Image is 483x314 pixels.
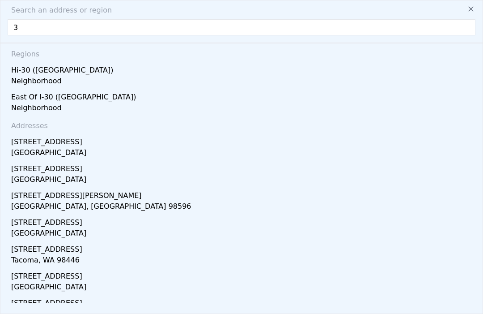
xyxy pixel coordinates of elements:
[11,228,475,241] div: [GEOGRAPHIC_DATA]
[11,61,475,76] div: Hi-30 ([GEOGRAPHIC_DATA])
[11,187,475,201] div: [STREET_ADDRESS][PERSON_NAME]
[11,282,475,294] div: [GEOGRAPHIC_DATA]
[11,267,475,282] div: [STREET_ADDRESS]
[4,5,112,16] span: Search an address or region
[11,88,475,103] div: East Of I-30 ([GEOGRAPHIC_DATA])
[11,76,475,88] div: Neighborhood
[8,115,475,133] div: Addresses
[11,214,475,228] div: [STREET_ADDRESS]
[11,147,475,160] div: [GEOGRAPHIC_DATA]
[11,133,475,147] div: [STREET_ADDRESS]
[11,294,475,309] div: [STREET_ADDRESS]
[11,255,475,267] div: Tacoma, WA 98446
[11,174,475,187] div: [GEOGRAPHIC_DATA]
[11,201,475,214] div: [GEOGRAPHIC_DATA], [GEOGRAPHIC_DATA] 98596
[11,241,475,255] div: [STREET_ADDRESS]
[11,103,475,115] div: Neighborhood
[11,160,475,174] div: [STREET_ADDRESS]
[8,43,475,61] div: Regions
